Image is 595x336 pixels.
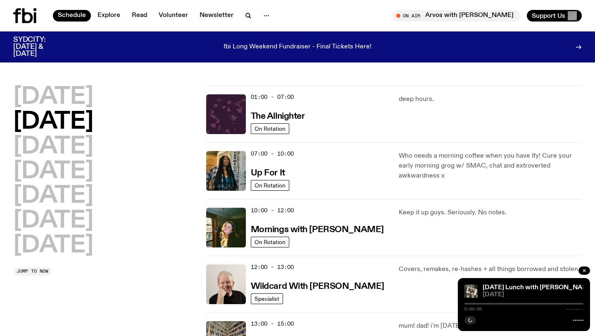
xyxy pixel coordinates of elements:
button: [DATE] [13,86,93,109]
span: 07:00 - 10:00 [251,150,294,158]
button: [DATE] [13,209,93,233]
button: On AirArvos with [PERSON_NAME] [392,10,520,22]
span: 10:00 - 12:00 [251,206,294,214]
button: [DATE] [13,160,93,183]
a: Volunteer [154,10,193,22]
button: Jump to now [13,267,52,276]
a: Newsletter [195,10,238,22]
button: [DATE] [13,185,93,208]
span: On Rotation [255,182,286,189]
a: Schedule [53,10,91,22]
h3: Up For It [251,169,285,178]
p: Covers, remakes, re-hashes + all things borrowed and stolen. [399,264,582,274]
button: [DATE] [13,110,93,134]
span: Jump to now [17,269,48,274]
a: On Rotation [251,180,289,191]
h3: Wildcard With [PERSON_NAME] [251,282,384,291]
span: [DATE] [483,292,583,298]
a: Wildcard With [PERSON_NAME] [251,281,384,291]
span: 12:00 - 13:00 [251,263,294,271]
p: fbi Long Weekend Fundraiser - Final Tickets Here! [224,43,371,51]
a: Specialist [251,293,283,304]
a: Read [127,10,152,22]
h3: SYDCITY: [DATE] & [DATE] [13,36,66,58]
h3: The Allnighter [251,112,305,121]
a: Explore [93,10,125,22]
span: 13:00 - 15:00 [251,320,294,328]
img: Ify - a Brown Skin girl with black braided twists, looking up to the side with her tongue stickin... [206,151,246,191]
p: mum! dad! i'm [DATE] lunch! [399,321,582,331]
h3: Mornings with [PERSON_NAME] [251,226,384,234]
a: Mornings with [PERSON_NAME] [251,224,384,234]
img: A polaroid of Ella Avni in the studio on top of the mixer which is also located in the studio. [464,285,478,298]
button: [DATE] [13,234,93,257]
p: deep hours. [399,94,582,104]
img: Freya smiles coyly as she poses for the image. [206,208,246,247]
span: 01:00 - 07:00 [251,93,294,101]
span: -:--:-- [566,307,583,311]
a: On Rotation [251,237,289,247]
p: Keep it up guys. Seriously. No notes. [399,208,582,218]
span: 0:00:00 [464,307,482,311]
span: On Rotation [255,126,286,132]
span: On Rotation [255,239,286,245]
a: The Allnighter [251,110,305,121]
span: Support Us [532,12,565,19]
button: Support Us [527,10,582,22]
button: [DATE] [13,135,93,158]
a: Up For It [251,167,285,178]
p: Who needs a morning coffee when you have Ify! Cure your early morning grog w/ SMAC, chat and extr... [399,151,582,181]
span: Specialist [255,296,279,302]
a: On Rotation [251,123,289,134]
img: Stuart is smiling charmingly, wearing a black t-shirt against a stark white background. [206,264,246,304]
